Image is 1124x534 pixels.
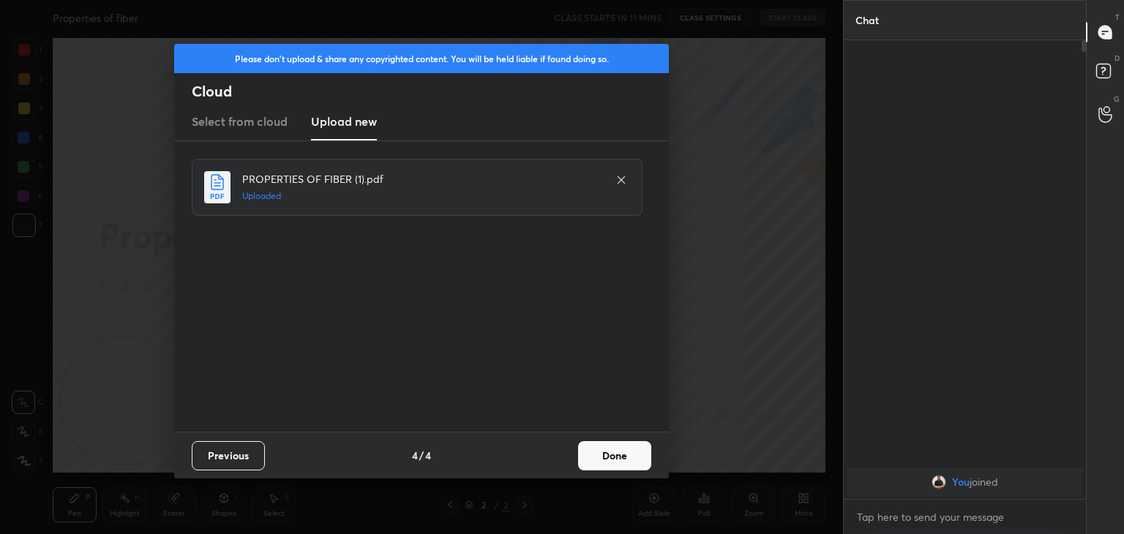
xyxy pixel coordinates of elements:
div: grid [844,465,1086,500]
h2: Cloud [192,82,669,101]
button: Previous [192,441,265,470]
div: Please don't upload & share any copyrighted content. You will be held liable if found doing so. [174,44,669,73]
p: Chat [844,1,891,40]
h5: Uploaded [242,189,601,203]
img: ac1245674e8d465aac1aa0ff8abd4772.jpg [932,475,946,489]
button: Done [578,441,651,470]
span: You [952,476,970,488]
p: G [1114,94,1120,105]
p: D [1114,53,1120,64]
h4: PROPERTIES OF FIBER (1).pdf [242,171,601,187]
span: joined [970,476,998,488]
h3: Upload new [311,113,377,130]
p: T [1115,12,1120,23]
h4: 4 [412,448,418,463]
h4: / [419,448,424,463]
h4: 4 [425,448,431,463]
